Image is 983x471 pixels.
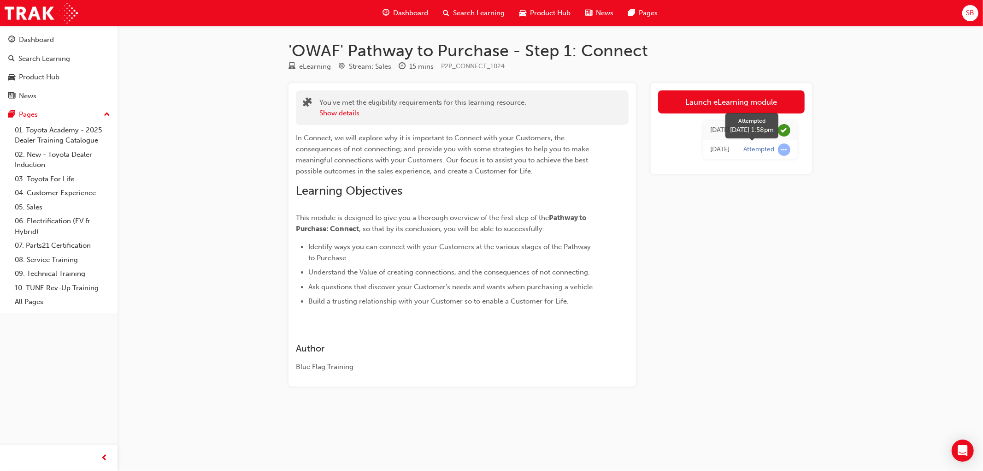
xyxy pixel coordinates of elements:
button: Pages [4,106,114,123]
a: Launch eLearning module [658,90,805,113]
span: , so that by its conclusion, you will be able to successfully: [359,225,544,233]
span: puzzle-icon [303,98,312,109]
div: [DATE] 1:58pm [730,125,774,135]
a: 10. TUNE Rev-Up Training [11,281,114,295]
a: Dashboard [4,31,114,48]
div: eLearning [299,61,331,72]
span: News [596,8,613,18]
div: Attempted [743,145,774,154]
span: Search Learning [453,8,505,18]
span: Dashboard [393,8,428,18]
div: Search Learning [18,54,70,64]
a: 02. New - Toyota Dealer Induction [11,148,114,172]
span: In Connect, we will explore why it is important to Connect with your Customers, the consequences ... [296,134,591,175]
div: Type [288,61,331,72]
button: DashboardSearch LearningProduct HubNews [4,30,114,106]
a: 01. Toyota Academy - 2025 Dealer Training Catalogue [11,123,114,148]
div: Stream [338,61,391,72]
div: 15 mins [409,61,434,72]
span: news-icon [8,92,15,101]
a: 06. Electrification (EV & Hybrid) [11,214,114,238]
a: Search Learning [4,50,114,67]
span: learningRecordVerb_PASS-icon [778,124,790,137]
div: News [19,91,36,101]
span: clock-icon [399,63,406,71]
a: 03. Toyota For Life [11,172,114,186]
span: Ask questions that discover your Customer's needs and wants when purchasing a vehicle. [308,283,595,291]
a: news-iconNews [578,4,621,23]
span: guage-icon [383,7,389,19]
a: pages-iconPages [621,4,665,23]
button: Show details [319,108,359,119]
div: Attempted [730,117,774,125]
div: Duration [399,61,434,72]
a: News [4,88,114,105]
div: Open Intercom Messenger [952,440,974,462]
a: car-iconProduct Hub [512,4,578,23]
img: Trak [5,3,78,24]
span: learningRecordVerb_ATTEMPT-icon [778,143,790,156]
span: learningResourceType_ELEARNING-icon [288,63,295,71]
div: Thu Sep 25 2025 13:58:06 GMT+1000 (Australian Eastern Standard Time) [710,144,730,155]
a: 09. Technical Training [11,267,114,281]
span: Learning resource code [441,62,505,70]
span: Pages [639,8,658,18]
a: search-iconSearch Learning [436,4,512,23]
span: target-icon [338,63,345,71]
a: 05. Sales [11,200,114,215]
span: Build a trusting relationship with your Customer so to enable a Customer for Life. [308,297,569,305]
span: Product Hub [530,8,571,18]
span: pages-icon [8,111,15,119]
button: SB [962,5,978,21]
span: prev-icon [101,453,108,464]
a: 08. Service Training [11,253,114,267]
span: Pathway to Purchase: Connect [296,214,588,233]
span: pages-icon [628,7,635,19]
a: 07. Parts21 Certification [11,238,114,253]
span: search-icon [8,55,15,63]
span: Learning Objectives [296,184,402,198]
span: guage-icon [8,36,15,44]
div: Product Hub [19,72,59,83]
span: SB [966,8,974,18]
span: up-icon [104,109,110,121]
div: Stream: Sales [349,61,391,72]
div: You've met the eligibility requirements for this learning resource. [319,97,526,118]
span: Understand the Value of creating connections, and the consequences of not connecting. [308,268,590,276]
a: Product Hub [4,69,114,86]
div: Thu Sep 25 2025 16:27:20 GMT+1000 (Australian Eastern Standard Time) [710,125,730,136]
h3: Author [296,343,595,354]
div: Blue Flag Training [296,362,595,372]
span: Identify ways you can connect with your Customers at the various stages of the Pathway to Purchase. [308,243,593,262]
h1: 'OWAF' Pathway to Purchase - Step 1: Connect [288,41,812,61]
span: car-icon [519,7,526,19]
a: 04. Customer Experience [11,186,114,200]
span: news-icon [585,7,592,19]
a: All Pages [11,295,114,309]
span: This module is designed to give you a thorough overview of the first step of the [296,214,549,222]
span: car-icon [8,73,15,82]
span: search-icon [443,7,449,19]
div: Dashboard [19,35,54,45]
a: guage-iconDashboard [375,4,436,23]
div: Pages [19,109,38,120]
